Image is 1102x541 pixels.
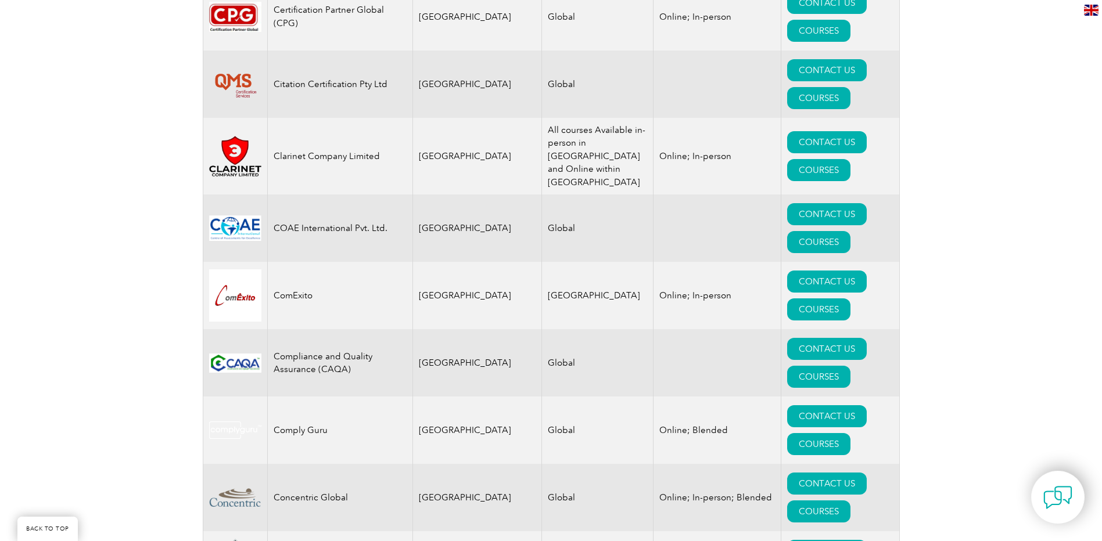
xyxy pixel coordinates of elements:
[787,131,867,153] a: CONTACT US
[209,2,261,33] img: feef57d9-ad92-e711-810d-c4346bc54034-logo.jpg
[267,118,412,195] td: Clarinet Company Limited
[267,329,412,396] td: Compliance and Quality Assurance (CAQA)
[787,473,867,495] a: CONTACT US
[787,87,850,109] a: COURSES
[267,194,412,262] td: COAE International Pvt. Ltd.
[17,517,78,541] a: BACK TO TOP
[267,464,412,531] td: Concentric Global
[267,396,412,464] td: Comply Guru
[412,118,542,195] td: [GEOGRAPHIC_DATA]
[542,262,654,329] td: [GEOGRAPHIC_DATA]
[209,64,261,104] img: 94b1e894-3e6f-eb11-a812-00224815377e-logo.png
[787,203,867,225] a: CONTACT US
[412,329,542,396] td: [GEOGRAPHIC_DATA]
[412,262,542,329] td: [GEOGRAPHIC_DATA]
[412,194,542,262] td: [GEOGRAPHIC_DATA]
[542,329,654,396] td: Global
[654,118,781,195] td: Online; In-person
[787,405,867,427] a: CONTACT US
[787,231,850,253] a: COURSES
[654,464,781,531] td: Online; In-person; Blended
[787,500,850,522] a: COURSES
[1084,5,1099,16] img: en
[787,270,867,293] a: CONTACT US
[209,484,261,512] img: 0538ab2e-7ebf-ec11-983f-002248d3b10e-logo.png
[787,366,850,388] a: COURSES
[267,262,412,329] td: ComExito
[412,396,542,464] td: [GEOGRAPHIC_DATA]
[787,338,867,360] a: CONTACT US
[787,433,850,455] a: COURSES
[654,262,781,329] td: Online; In-person
[209,421,261,439] img: 0008736f-6a85-ea11-a811-000d3ae11abd-logo.png
[412,464,542,531] td: [GEOGRAPHIC_DATA]
[787,20,850,42] a: COURSES
[542,464,654,531] td: Global
[542,51,654,118] td: Global
[787,59,867,81] a: CONTACT US
[209,215,261,241] img: 9c7b5f86-f5a0-ea11-a812-000d3ae11abd-logo.png
[209,354,261,373] img: 8f79303c-692d-ec11-b6e6-0022481838a2-logo.jpg
[787,159,850,181] a: COURSES
[267,51,412,118] td: Citation Certification Pty Ltd
[787,298,850,320] a: COURSES
[542,396,654,464] td: Global
[209,269,261,322] img: db2924ac-d9bc-ea11-a814-000d3a79823d-logo.jpg
[412,51,542,118] td: [GEOGRAPHIC_DATA]
[209,136,261,176] img: 8f5c878c-f82f-f011-8c4d-000d3acaf2fb-logo.png
[542,118,654,195] td: All courses Available in-person in [GEOGRAPHIC_DATA] and Online within [GEOGRAPHIC_DATA]
[542,194,654,262] td: Global
[654,396,781,464] td: Online; Blended
[1043,483,1072,512] img: contact-chat.png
